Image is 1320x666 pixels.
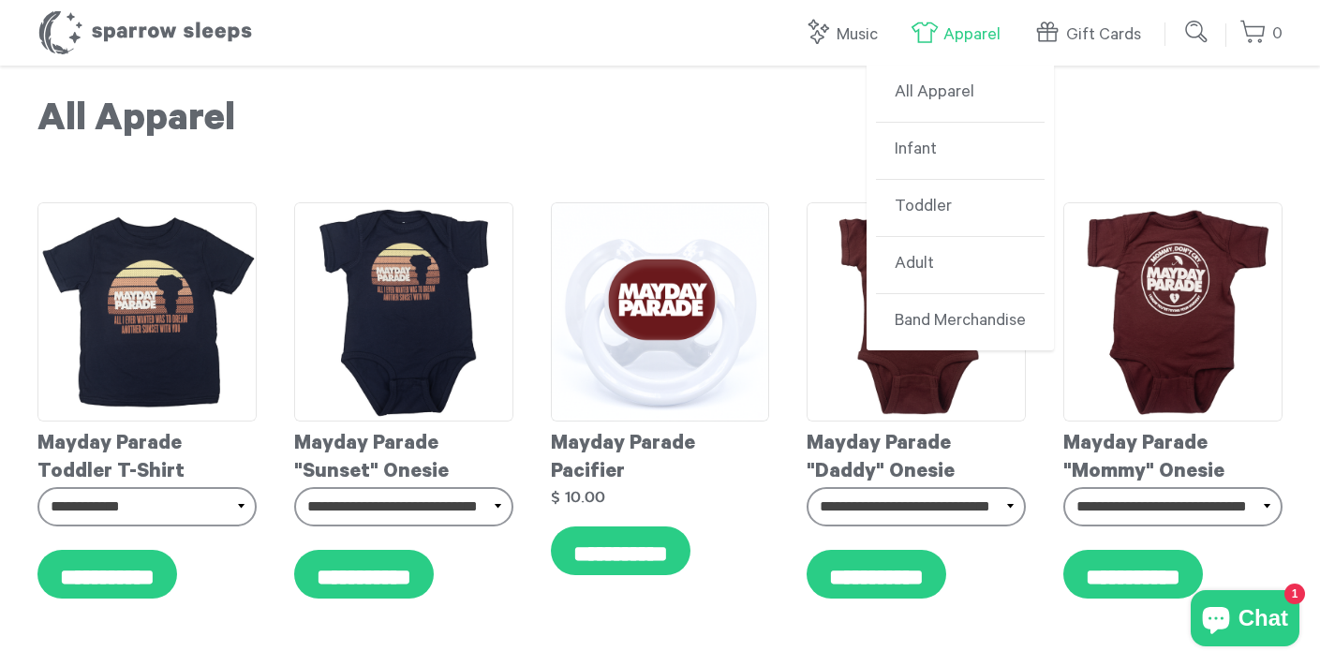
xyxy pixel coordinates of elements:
[807,422,1026,487] div: Mayday Parade "Daddy" Onesie
[876,180,1045,237] a: Toddler
[37,9,253,56] h1: Sparrow Sleeps
[876,66,1045,123] a: All Apparel
[37,422,257,487] div: Mayday Parade Toddler T-Shirt
[1239,14,1283,54] a: 0
[294,202,513,422] img: MaydayParade-SunsetOnesie_grande.png
[1185,590,1305,651] inbox-online-store-chat: Shopify online store chat
[804,15,887,55] a: Music
[807,202,1026,422] img: Mayday_Parade_-_Daddy_Onesie_grande.png
[551,489,605,505] strong: $ 10.00
[876,237,1045,294] a: Adult
[551,422,770,487] div: Mayday Parade Pacifier
[911,15,1010,55] a: Apparel
[551,202,770,422] img: MaydayParadePacifierMockup_grande.png
[37,99,1283,146] h1: All Apparel
[876,123,1045,180] a: Infant
[1179,13,1216,51] input: Submit
[1063,422,1283,487] div: Mayday Parade "Mommy" Onesie
[294,422,513,487] div: Mayday Parade "Sunset" Onesie
[1063,202,1283,422] img: Mayday_Parade_-_Mommy_Onesie_grande.png
[876,294,1045,350] a: Band Merchandise
[37,202,257,422] img: MaydayParade-SunsetToddlerT-shirt_grande.png
[1033,15,1150,55] a: Gift Cards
